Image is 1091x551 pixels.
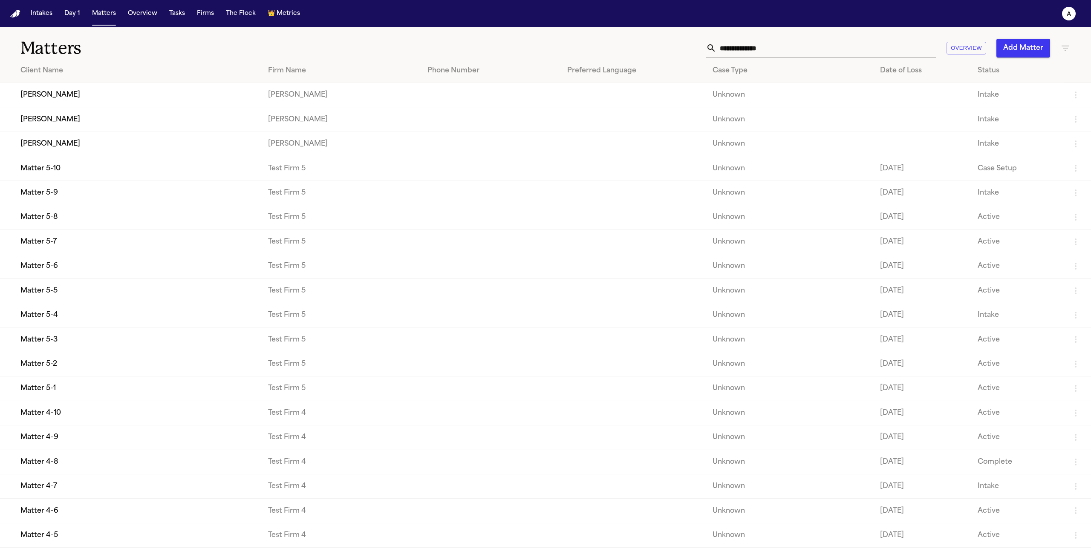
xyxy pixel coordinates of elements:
[261,230,421,254] td: Test Firm 5
[567,66,699,76] div: Preferred Language
[880,66,964,76] div: Date of Loss
[261,254,421,278] td: Test Firm 5
[261,83,421,107] td: [PERSON_NAME]
[706,181,873,205] td: Unknown
[193,6,217,21] button: Firms
[971,376,1064,401] td: Active
[971,107,1064,132] td: Intake
[971,499,1064,523] td: Active
[971,450,1064,474] td: Complete
[873,327,971,352] td: [DATE]
[873,474,971,499] td: [DATE]
[971,230,1064,254] td: Active
[873,499,971,523] td: [DATE]
[261,327,421,352] td: Test Firm 5
[971,523,1064,547] td: Active
[971,352,1064,376] td: Active
[261,278,421,303] td: Test Firm 5
[978,66,1057,76] div: Status
[706,352,873,376] td: Unknown
[166,6,188,21] button: Tasks
[706,425,873,450] td: Unknown
[873,376,971,401] td: [DATE]
[706,156,873,181] td: Unknown
[706,401,873,425] td: Unknown
[222,6,259,21] button: The Flock
[971,254,1064,278] td: Active
[947,42,986,55] button: Overview
[873,401,971,425] td: [DATE]
[61,6,84,21] button: Day 1
[971,278,1064,303] td: Active
[706,83,873,107] td: Unknown
[706,474,873,499] td: Unknown
[706,107,873,132] td: Unknown
[873,230,971,254] td: [DATE]
[261,132,421,156] td: [PERSON_NAME]
[873,352,971,376] td: [DATE]
[971,303,1064,327] td: Intake
[971,181,1064,205] td: Intake
[261,425,421,450] td: Test Firm 4
[873,181,971,205] td: [DATE]
[713,66,866,76] div: Case Type
[873,303,971,327] td: [DATE]
[873,523,971,547] td: [DATE]
[873,450,971,474] td: [DATE]
[20,66,254,76] div: Client Name
[264,6,303,21] button: crownMetrics
[873,278,971,303] td: [DATE]
[706,254,873,278] td: Unknown
[971,156,1064,181] td: Case Setup
[89,6,119,21] button: Matters
[706,450,873,474] td: Unknown
[873,205,971,230] td: [DATE]
[873,254,971,278] td: [DATE]
[261,181,421,205] td: Test Firm 5
[971,83,1064,107] td: Intake
[706,132,873,156] td: Unknown
[261,499,421,523] td: Test Firm 4
[706,376,873,401] td: Unknown
[971,132,1064,156] td: Intake
[996,39,1050,57] button: Add Matter
[261,205,421,230] td: Test Firm 5
[10,10,20,18] img: Finch Logo
[261,107,421,132] td: [PERSON_NAME]
[124,6,161,21] button: Overview
[268,66,414,76] div: Firm Name
[706,205,873,230] td: Unknown
[706,499,873,523] td: Unknown
[27,6,56,21] button: Intakes
[10,10,20,18] a: Home
[20,37,338,59] h1: Matters
[261,352,421,376] td: Test Firm 5
[706,278,873,303] td: Unknown
[261,523,421,547] td: Test Firm 4
[971,401,1064,425] td: Active
[261,474,421,499] td: Test Firm 4
[261,303,421,327] td: Test Firm 5
[706,523,873,547] td: Unknown
[261,450,421,474] td: Test Firm 4
[427,66,553,76] div: Phone Number
[971,327,1064,352] td: Active
[261,156,421,181] td: Test Firm 5
[706,327,873,352] td: Unknown
[971,425,1064,450] td: Active
[971,474,1064,499] td: Intake
[873,156,971,181] td: [DATE]
[873,425,971,450] td: [DATE]
[261,376,421,401] td: Test Firm 5
[706,303,873,327] td: Unknown
[706,230,873,254] td: Unknown
[261,401,421,425] td: Test Firm 4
